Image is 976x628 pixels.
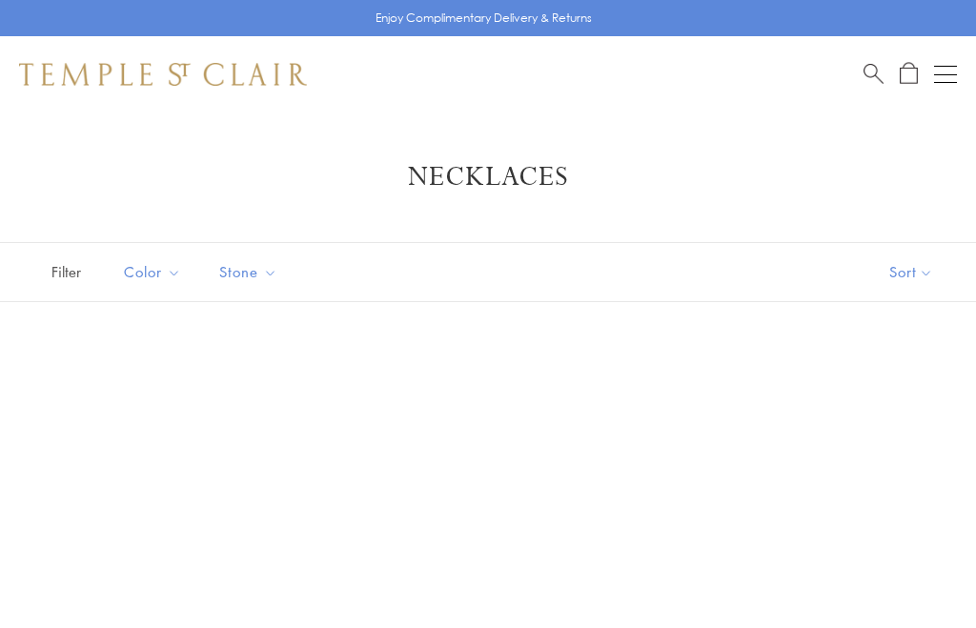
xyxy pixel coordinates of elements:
span: Stone [210,260,292,284]
h1: Necklaces [48,160,928,194]
button: Color [110,251,195,294]
img: Temple St. Clair [19,63,307,86]
button: Show sort by [846,243,976,301]
a: Search [864,62,884,86]
button: Open navigation [934,63,957,86]
a: Open Shopping Bag [900,62,918,86]
span: Color [114,260,195,284]
button: Stone [205,251,292,294]
p: Enjoy Complimentary Delivery & Returns [376,9,592,28]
